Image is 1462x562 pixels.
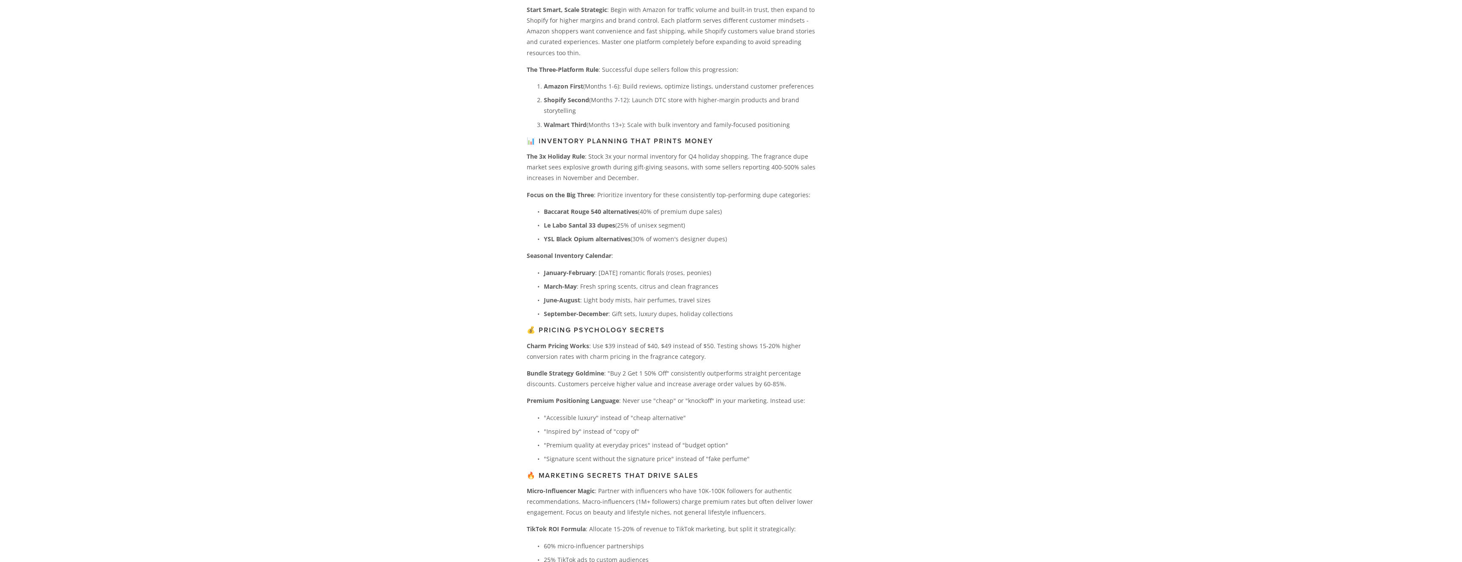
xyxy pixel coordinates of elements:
p: : "Buy 2 Get 1 50% Off" consistently outperforms straight percentage discounts. Customers perceiv... [527,368,827,389]
p: : Stock 3x your normal inventory for Q4 holiday shopping. The fragrance dupe market sees explosiv... [527,151,827,183]
strong: Premium Positioning Language [527,396,619,405]
strong: June-August [544,296,580,304]
strong: The 3x Holiday Rule [527,152,585,160]
p: (30% of women's designer dupes) [544,234,827,244]
strong: Start Smart, Scale Strategic [527,6,607,14]
strong: Seasonal Inventory Calendar [527,251,611,260]
p: "Inspired by" instead of "copy of" [544,426,827,437]
strong: The Three-Platform Rule [527,65,599,74]
strong: Focus on the Big Three [527,191,594,199]
p: (Months 1-6): Build reviews, optimize listings, understand customer preferences [544,81,827,92]
p: : Prioritize inventory for these consistently top-performing dupe categories: [527,189,827,200]
p: : Successful dupe sellers follow this progression: [527,64,827,75]
p: : [DATE] romantic florals (roses, peonies) [544,267,827,278]
p: 60% micro-influencer partnerships [544,541,827,551]
p: : Light body mists, hair perfumes, travel sizes [544,295,827,305]
strong: March-May [544,282,577,290]
strong: Walmart Third [544,121,587,129]
p: : [527,250,827,261]
strong: Micro-Influencer Magic [527,487,595,495]
p: : Partner with influencers who have 10K-100K followers for authentic recommendations. Macro-influ... [527,485,827,518]
strong: January-February [544,269,595,277]
p: "Premium quality at everyday prices" instead of "budget option" [544,440,827,450]
p: (Months 7-12): Launch DTC store with higher-margin products and brand storytelling [544,95,827,116]
p: : Gift sets, luxury dupes, holiday collections [544,308,827,319]
strong: YSL Black Opium alternatives [544,235,631,243]
p: : Allocate 15-20% of revenue to TikTok marketing, but split it strategically: [527,524,827,534]
strong: September-December [544,310,608,318]
p: (Months 13+): Scale with bulk inventory and family-focused positioning [544,119,827,130]
p: "Accessible luxury" instead of "cheap alternative" [544,412,827,423]
h3: 🔥 Marketing Secrets That Drive Sales [527,471,827,479]
strong: Shopify Second [544,96,589,104]
strong: Charm Pricing Works [527,342,589,350]
p: : Fresh spring scents, citrus and clean fragrances [544,281,827,292]
strong: Baccarat Rouge 540 alternatives [544,207,638,216]
strong: Bundle Strategy Goldmine [527,369,604,377]
p: (40% of premium dupe sales) [544,206,827,217]
strong: Amazon First [544,82,583,90]
p: "Signature scent without the signature price" instead of "fake perfume" [544,453,827,464]
h3: 💰 Pricing Psychology Secrets [527,326,827,334]
p: : Use $39 instead of $40, $49 instead of $50. Testing shows 15-20% higher conversion rates with c... [527,340,827,362]
strong: TikTok ROI Formula [527,525,586,533]
p: : Begin with Amazon for traffic volume and built-in trust, then expand to Shopify for higher marg... [527,4,827,58]
strong: Le Labo Santal 33 dupes [544,221,615,229]
h3: 📊 Inventory Planning That Prints Money [527,137,827,145]
p: (25% of unisex segment) [544,220,827,231]
p: : Never use "cheap" or "knockoff" in your marketing. Instead use: [527,395,827,406]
